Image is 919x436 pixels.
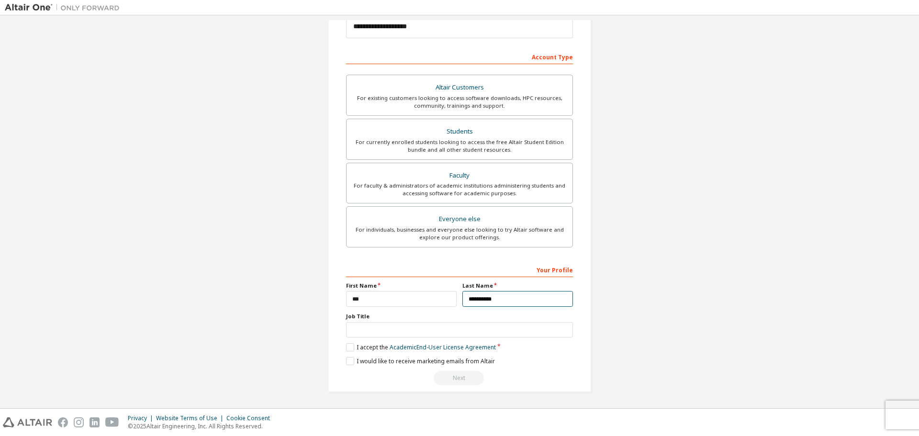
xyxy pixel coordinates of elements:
[90,417,100,427] img: linkedin.svg
[352,226,567,241] div: For individuals, businesses and everyone else looking to try Altair software and explore our prod...
[105,417,119,427] img: youtube.svg
[352,182,567,197] div: For faculty & administrators of academic institutions administering students and accessing softwa...
[346,343,496,351] label: I accept the
[128,414,156,422] div: Privacy
[352,94,567,110] div: For existing customers looking to access software downloads, HPC resources, community, trainings ...
[346,357,495,365] label: I would like to receive marketing emails from Altair
[352,125,567,138] div: Students
[156,414,226,422] div: Website Terms of Use
[226,414,276,422] div: Cookie Consent
[352,138,567,154] div: For currently enrolled students looking to access the free Altair Student Edition bundle and all ...
[346,313,573,320] label: Job Title
[462,282,573,290] label: Last Name
[5,3,124,12] img: Altair One
[352,169,567,182] div: Faculty
[128,422,276,430] p: © 2025 Altair Engineering, Inc. All Rights Reserved.
[352,81,567,94] div: Altair Customers
[74,417,84,427] img: instagram.svg
[346,262,573,277] div: Your Profile
[390,343,496,351] a: Academic End-User License Agreement
[346,282,457,290] label: First Name
[346,371,573,385] div: Read and acccept EULA to continue
[352,212,567,226] div: Everyone else
[346,49,573,64] div: Account Type
[3,417,52,427] img: altair_logo.svg
[58,417,68,427] img: facebook.svg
